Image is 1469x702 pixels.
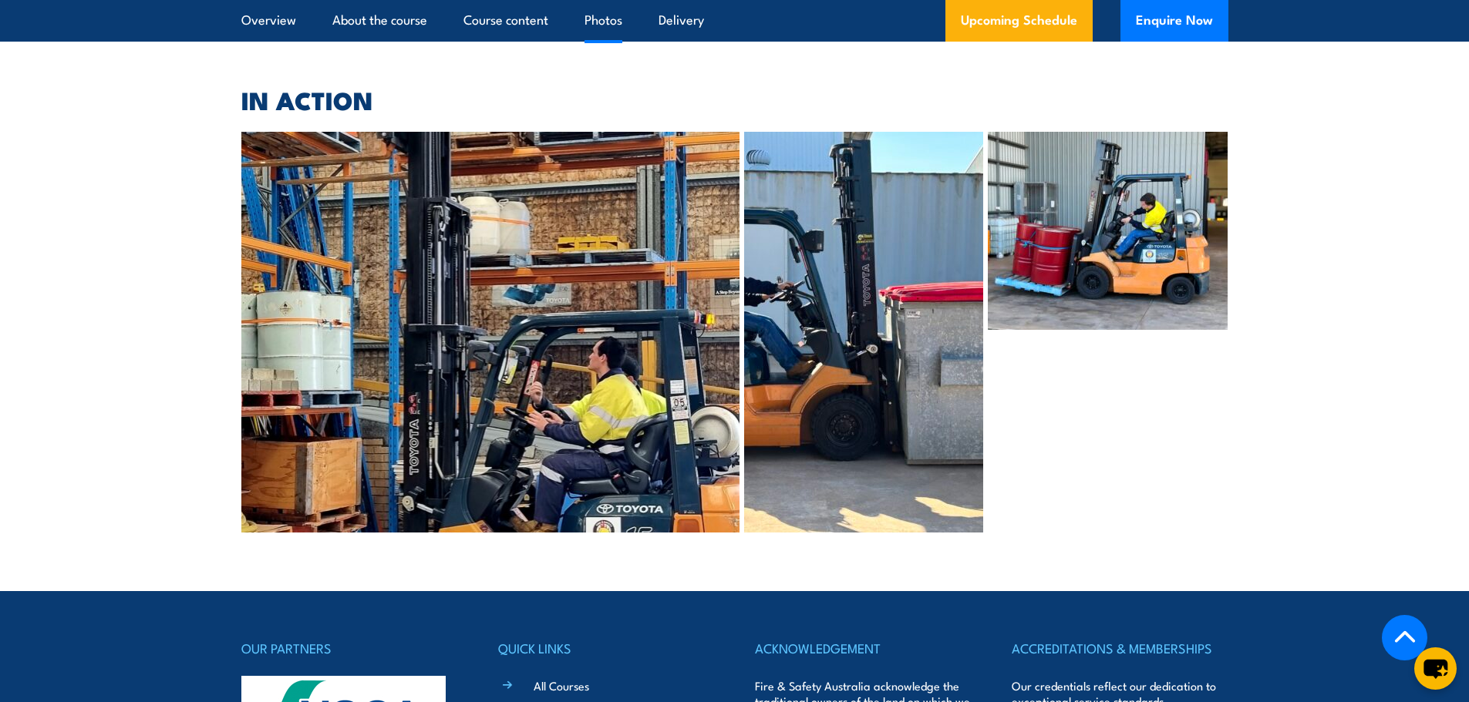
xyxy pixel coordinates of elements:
img: IMG_0783 [744,132,983,532]
button: chat-button [1414,647,1457,690]
h4: QUICK LINKS [498,637,714,659]
a: All Courses [534,677,589,694]
h4: ACCREDITATIONS & MEMBERSHIPS [1012,637,1228,659]
h4: OUR PARTNERS [241,637,457,659]
h4: ACKNOWLEDGEMENT [755,637,971,659]
img: VOC – HRWL Forklift [241,132,740,532]
img: VOC – HRWL Forklift [988,132,1228,330]
h2: IN ACTION [241,89,1228,110]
